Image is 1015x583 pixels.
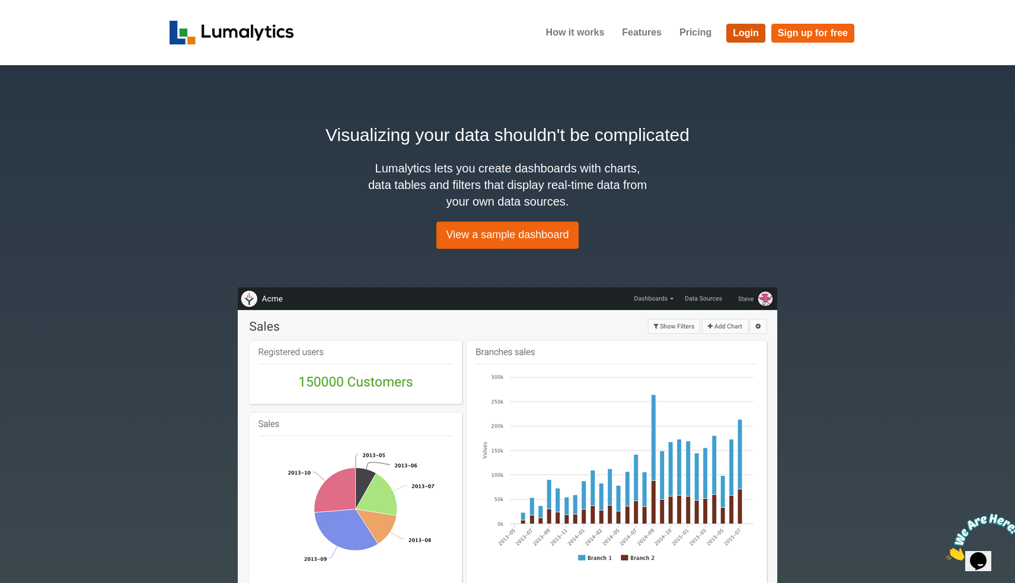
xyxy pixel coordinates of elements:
[365,160,650,210] h4: Lumalytics lets you create dashboards with charts, data tables and filters that display real-time...
[170,121,845,148] h2: Visualizing your data shouldn't be complicated
[537,18,614,47] a: How it works
[613,18,671,47] a: Features
[941,509,1015,565] iframe: chat widget
[671,18,720,47] a: Pricing
[170,21,293,44] img: logo_v2-f34f87db3d4d9f5311d6c47995059ad6168825a3e1eb260e01c8041e89355404.png
[436,222,579,249] a: View a sample dashboard
[726,24,765,43] a: Login
[771,24,854,43] a: Sign up for free
[5,5,78,52] img: Chat attention grabber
